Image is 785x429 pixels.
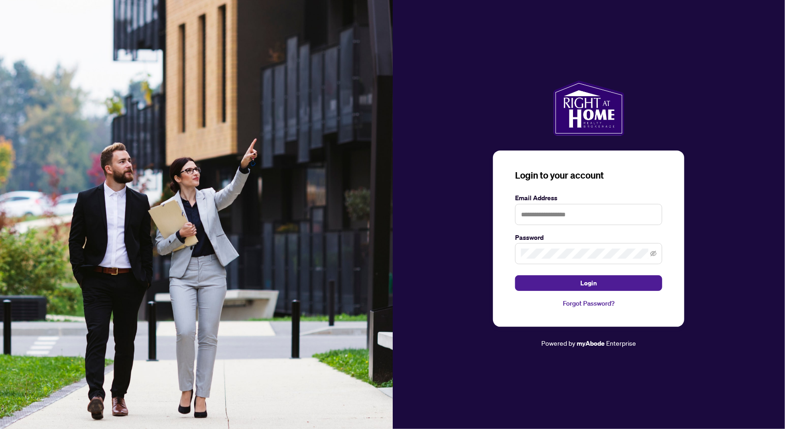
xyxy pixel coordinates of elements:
img: ma-logo [553,81,625,136]
h3: Login to your account [515,169,662,182]
span: Enterprise [606,339,636,347]
span: Powered by [541,339,575,347]
a: Forgot Password? [515,298,662,308]
span: eye-invisible [650,250,657,257]
label: Password [515,232,662,243]
span: Login [580,276,597,290]
label: Email Address [515,193,662,203]
button: Login [515,275,662,291]
a: myAbode [577,338,605,348]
